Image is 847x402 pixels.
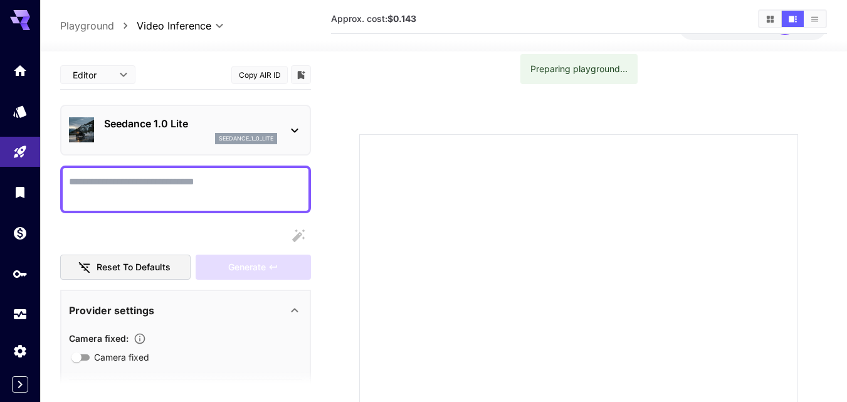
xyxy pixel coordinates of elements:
img: website_grey.svg [20,33,30,43]
button: Reset to defaults [60,255,191,280]
div: Seedance 1.0 Liteseedance_1_0_lite [69,111,302,149]
img: tab_domain_overview_orange.svg [34,73,44,83]
button: Expand sidebar [12,376,28,393]
p: Provider settings [69,303,154,318]
img: logo_orange.svg [20,20,30,30]
p: seedance_1_0_lite [219,134,273,143]
span: Approx. cost: [331,13,416,24]
span: Camera fixed : [69,333,129,344]
div: Usage [13,307,28,322]
span: Camera fixed [94,351,149,364]
div: Playground [13,144,28,160]
nav: breadcrumb [60,18,137,33]
button: Show media in grid view [759,11,781,27]
button: Show media in video view [782,11,804,27]
div: Settings [13,343,28,359]
div: Provider settings [69,295,302,325]
div: Home [13,63,28,78]
button: Copy AIR ID [231,66,288,84]
span: Editor [73,68,112,82]
div: Preparing playground... [530,58,628,80]
p: Seedance 1.0 Lite [104,116,277,131]
div: Models [13,103,28,119]
span: Video Inference [137,18,211,33]
div: API Keys [13,266,28,282]
div: Library [13,184,28,200]
div: Domain Overview [48,74,112,82]
img: tab_keywords_by_traffic_grey.svg [125,73,135,83]
div: Show media in grid viewShow media in video viewShow media in list view [758,9,827,28]
b: $0.143 [387,13,416,24]
div: Domain: [URL] [33,33,89,43]
div: Keywords by Traffic [139,74,211,82]
button: Add to library [295,67,307,82]
div: v 4.0.25 [35,20,61,30]
a: Playground [60,18,114,33]
div: Wallet [13,225,28,241]
button: Show media in list view [804,11,826,27]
